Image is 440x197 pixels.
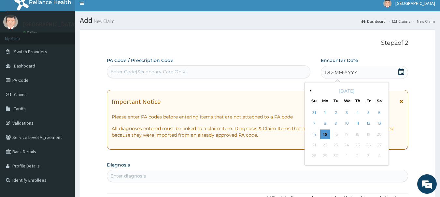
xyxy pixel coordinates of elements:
a: Online [23,31,38,35]
div: Choose Friday, September 5th, 2025 [363,108,373,117]
div: Not available Saturday, September 20th, 2025 [375,129,384,139]
p: All diagnoses entered must be linked to a claim item. Diagnosis & Claim Items that are visible bu... [112,125,404,138]
div: Not available Friday, September 26th, 2025 [363,140,373,150]
div: month 2025-09 [309,107,385,162]
label: PA Code / Prescription Code [107,57,174,64]
div: Not available Thursday, September 25th, 2025 [353,140,362,150]
span: We're online! [38,58,90,123]
img: d_794563401_company_1708531726252_794563401 [12,32,26,49]
div: Tu [333,98,339,104]
div: Not available Saturday, October 4th, 2025 [375,151,384,161]
div: Not available Thursday, September 18th, 2025 [353,129,362,139]
p: [GEOGRAPHIC_DATA] [23,21,77,27]
div: Choose Sunday, September 7th, 2025 [309,119,319,129]
div: Fr [366,98,371,104]
div: Choose Sunday, August 31st, 2025 [309,108,319,117]
div: Th [355,98,361,104]
div: Choose Monday, September 8th, 2025 [320,119,330,129]
label: Diagnosis [107,162,130,168]
div: Not available Thursday, October 2nd, 2025 [353,151,362,161]
div: Not available Wednesday, October 1st, 2025 [342,151,352,161]
div: Choose Monday, September 15th, 2025 [320,129,330,139]
div: Sa [377,98,382,104]
a: Dashboard [362,18,386,24]
small: New Claim [92,19,114,24]
div: Not available Friday, September 19th, 2025 [363,129,373,139]
div: [DATE] [307,88,386,94]
textarea: Type your message and hit 'Enter' [3,129,124,152]
div: Su [311,98,317,104]
span: Switch Providers [14,49,47,55]
div: We [344,98,349,104]
li: New Claim [411,18,435,24]
div: Choose Thursday, September 4th, 2025 [353,108,362,117]
div: Not available Sunday, September 28th, 2025 [309,151,319,161]
div: Choose Wednesday, September 3rd, 2025 [342,108,352,117]
div: Enter diagnosis [110,173,146,179]
div: Not available Monday, September 22nd, 2025 [320,140,330,150]
span: Tariffs [14,106,26,112]
div: Enter Code(Secondary Care Only) [110,68,187,75]
div: Not available Saturday, September 27th, 2025 [375,140,384,150]
button: Previous Month [308,89,311,92]
div: Choose Tuesday, September 2nd, 2025 [331,108,341,117]
div: Minimize live chat window [107,3,122,19]
span: [GEOGRAPHIC_DATA] [395,0,435,6]
div: Not available Wednesday, September 24th, 2025 [342,140,352,150]
h1: Add [80,16,435,25]
div: Not available Tuesday, September 23rd, 2025 [331,140,341,150]
div: Not available Friday, October 3rd, 2025 [363,151,373,161]
div: Choose Monday, September 1st, 2025 [320,108,330,117]
div: Not available Tuesday, September 30th, 2025 [331,151,341,161]
div: Not available Wednesday, September 17th, 2025 [342,129,352,139]
span: DD-MM-YYYY [325,69,357,76]
p: Please enter PA codes before entering items that are not attached to a PA code [112,114,404,120]
div: Choose Wednesday, September 10th, 2025 [342,119,352,129]
span: Dashboard [14,63,35,69]
div: Not available Tuesday, September 16th, 2025 [331,129,341,139]
label: Encounter Date [321,57,358,64]
span: Claims [14,92,27,97]
div: Choose Saturday, September 13th, 2025 [375,119,384,129]
div: Choose Friday, September 12th, 2025 [363,119,373,129]
div: Choose Tuesday, September 9th, 2025 [331,119,341,129]
div: Not available Monday, September 29th, 2025 [320,151,330,161]
div: Choose Saturday, September 6th, 2025 [375,108,384,117]
p: Step 2 of 2 [107,40,408,47]
h1: Important Notice [112,98,161,105]
div: Mo [322,98,328,104]
div: Choose Sunday, September 14th, 2025 [309,129,319,139]
a: Claims [392,18,410,24]
div: Choose Thursday, September 11th, 2025 [353,119,362,129]
div: Not available Sunday, September 21st, 2025 [309,140,319,150]
img: User Image [3,15,18,29]
div: Chat with us now [34,36,109,45]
